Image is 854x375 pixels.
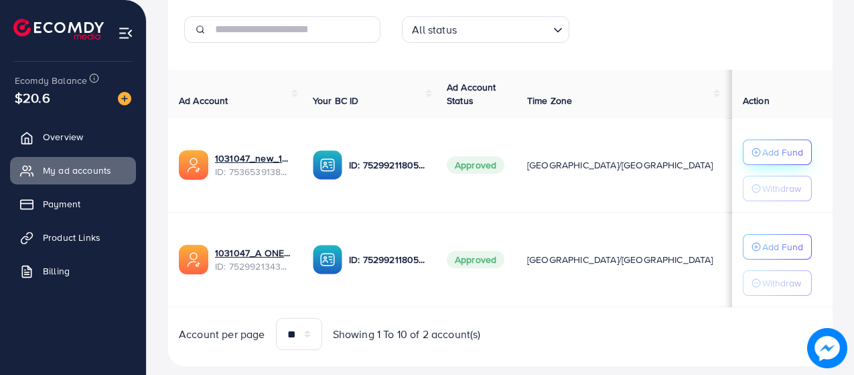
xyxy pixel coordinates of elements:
img: menu [118,25,133,41]
img: ic-ads-acc.e4c84228.svg [179,150,208,180]
a: Payment [10,191,136,217]
div: <span class='underline'>1031047_A ONE BEDDING_1753196436598</span></br>7529921343337742352 [215,246,291,274]
button: Withdraw [743,176,812,201]
img: image [118,92,131,105]
img: image [807,328,847,368]
span: [GEOGRAPHIC_DATA]/[GEOGRAPHIC_DATA] [527,253,713,266]
span: Showing 1 To 10 of 2 account(s) [333,327,481,342]
a: Billing [10,258,136,284]
img: ic-ba-acc.ded83a64.svg [313,150,342,180]
span: $20.6 [15,88,50,107]
p: Add Fund [762,239,803,255]
span: Overview [43,130,83,144]
span: Account per page [179,327,265,342]
span: ID: 7529921343337742352 [215,260,291,273]
span: All status [409,20,459,40]
span: Ecomdy Balance [15,74,87,87]
a: 1031047_A ONE BEDDING_1753196436598 [215,246,291,260]
span: Ad Account Status [447,81,496,107]
span: Time Zone [527,94,572,107]
a: Overview [10,123,136,150]
span: Action [743,94,770,107]
a: My ad accounts [10,157,136,184]
p: ID: 7529921180598337552 [349,252,425,268]
span: Billing [43,264,70,278]
span: Approved [447,251,504,268]
a: Product Links [10,224,136,251]
p: ID: 7529921180598337552 [349,157,425,173]
div: Search for option [402,16,569,43]
span: Ad Account [179,94,228,107]
span: Your BC ID [313,94,359,107]
p: Withdraw [762,275,801,291]
img: ic-ba-acc.ded83a64.svg [313,245,342,274]
span: Payment [43,197,80,211]
button: Add Fund [743,234,812,260]
img: ic-ads-acc.e4c84228.svg [179,245,208,274]
p: Withdraw [762,180,801,197]
span: [GEOGRAPHIC_DATA]/[GEOGRAPHIC_DATA] [527,158,713,172]
input: Search for option [461,17,548,40]
button: Add Fund [743,140,812,165]
button: Withdraw [743,270,812,296]
div: <span class='underline'>1031047_new_1754737326433</span></br>7536539138628403201 [215,152,291,179]
span: My ad accounts [43,164,111,177]
span: ID: 7536539138628403201 [215,165,291,178]
a: 1031047_new_1754737326433 [215,152,291,165]
img: logo [13,19,104,40]
span: Approved [447,156,504,174]
span: Product Links [43,231,100,244]
p: Add Fund [762,144,803,160]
